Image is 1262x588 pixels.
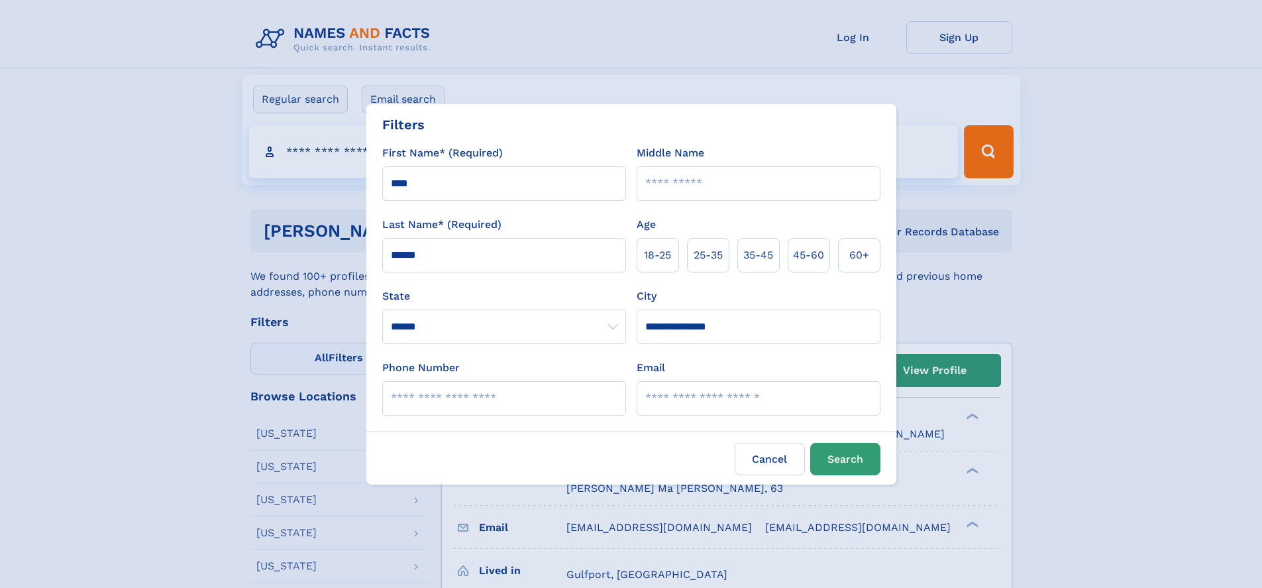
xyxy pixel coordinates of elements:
span: 60+ [849,247,869,263]
label: Middle Name [637,145,704,161]
label: Age [637,217,656,233]
div: Filters [382,115,425,135]
button: Search [810,443,880,475]
label: State [382,288,626,304]
span: 35‑45 [743,247,773,263]
label: First Name* (Required) [382,145,503,161]
label: Last Name* (Required) [382,217,501,233]
label: City [637,288,657,304]
span: 25‑35 [694,247,723,263]
span: 45‑60 [793,247,824,263]
label: Email [637,360,665,376]
label: Cancel [735,443,805,475]
span: 18‑25 [644,247,671,263]
label: Phone Number [382,360,460,376]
